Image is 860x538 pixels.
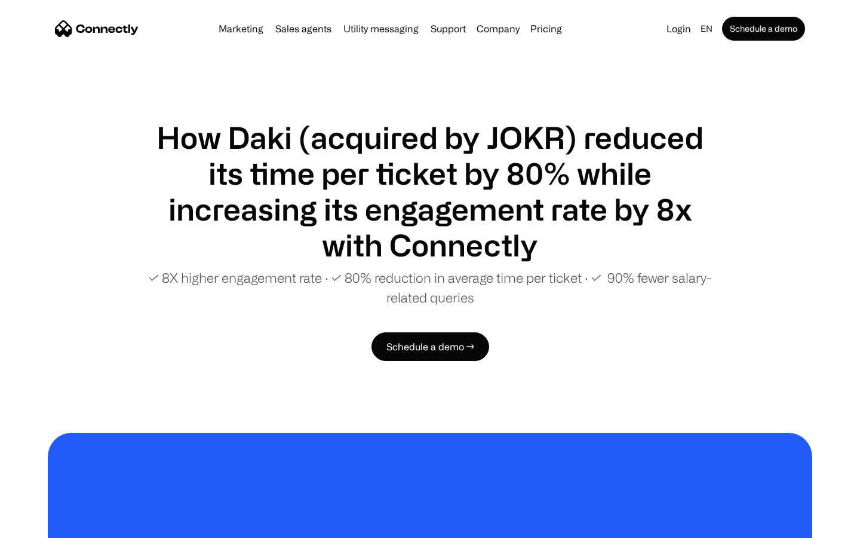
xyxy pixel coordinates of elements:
[701,20,712,37] div: en
[214,24,268,33] a: Marketing
[696,20,720,37] div: en
[143,268,717,307] p: ✓ 8X higher engagement rate ∙ ✓ 80% reduction in average time per ticket ∙ ✓ 90% fewer salary-rel...
[526,24,567,33] a: Pricing
[55,20,139,38] a: home
[371,332,489,361] a: Schedule a demo →
[722,17,805,41] a: Schedule a demo
[271,24,336,33] a: Sales agents
[24,517,72,534] ul: Language list
[477,20,520,37] div: Company
[12,516,72,534] aside: Language selected: English
[143,120,717,263] h1: How Daki (acquired by JOKR) reduced its time per ticket by 80% while increasing its engagement ra...
[426,24,471,33] a: Support
[662,20,696,37] a: Login
[339,24,423,33] a: Utility messaging
[473,20,523,37] div: Company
